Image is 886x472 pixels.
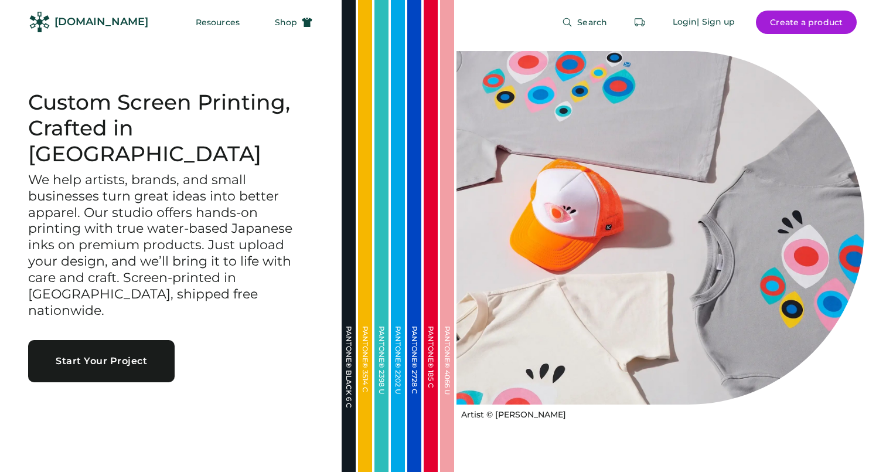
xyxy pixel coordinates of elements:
button: Start Your Project [28,340,175,382]
div: PANTONE® 2728 C [411,326,418,443]
div: Login [673,16,697,28]
button: Create a product [756,11,857,34]
button: Search [548,11,621,34]
div: PANTONE® 4066 U [444,326,451,443]
div: PANTONE® 2202 U [394,326,401,443]
div: PANTONE® 3514 C [362,326,369,443]
button: Resources [182,11,254,34]
button: Shop [261,11,326,34]
button: Retrieve an order [628,11,652,34]
div: Artist © [PERSON_NAME] [461,409,566,421]
div: PANTONE® 185 C [427,326,434,443]
h1: Custom Screen Printing, Crafted in [GEOGRAPHIC_DATA] [28,90,313,167]
div: PANTONE® 2398 U [378,326,385,443]
img: Rendered Logo - Screens [29,12,50,32]
div: [DOMAIN_NAME] [54,15,148,29]
div: | Sign up [697,16,735,28]
h3: We help artists, brands, and small businesses turn great ideas into better apparel. Our studio of... [28,172,313,319]
div: PANTONE® BLACK 6 C [345,326,352,443]
a: Artist © [PERSON_NAME] [456,405,566,421]
span: Search [577,18,607,26]
span: Shop [275,18,297,26]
